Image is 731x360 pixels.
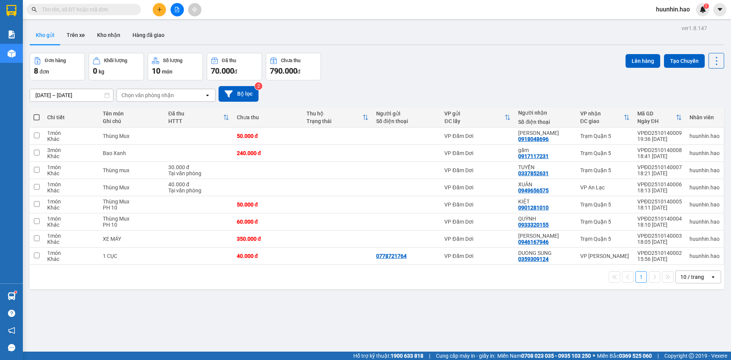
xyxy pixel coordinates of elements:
[237,202,299,208] div: 50.000 đ
[444,133,511,139] div: VP Đầm Dơi
[99,69,104,75] span: kg
[580,236,630,242] div: Trạm Quận 5
[270,66,297,75] span: 790.000
[204,92,211,98] svg: open
[103,167,161,173] div: Thùng mux
[444,184,511,190] div: VP Đầm Dơi
[10,10,48,48] img: logo.jpg
[32,7,37,12] span: search
[237,236,299,242] div: 350.000 đ
[8,30,16,38] img: solution-icon
[47,187,95,194] div: Khác
[91,26,126,44] button: Kho nhận
[580,167,630,173] div: Trạm Quận 5
[47,216,95,222] div: 1 món
[497,352,591,360] span: Miền Nam
[207,53,262,80] button: Đã thu70.000đ
[47,136,95,142] div: Khác
[518,130,572,136] div: KIM VÓN
[8,344,15,351] span: message
[704,3,709,9] sup: 1
[518,256,549,262] div: 0359309124
[637,147,682,153] div: VPĐD2510140008
[47,130,95,136] div: 1 món
[650,5,696,14] span: huunhin.hao
[103,205,161,211] div: PH 10
[71,28,318,38] li: Hotline: 02839552959
[690,202,720,208] div: huunhin.hao
[40,69,49,75] span: đơn
[580,253,630,259] div: VP [PERSON_NAME]
[47,256,95,262] div: Khác
[168,118,223,124] div: HTTT
[444,253,511,259] div: VP Đầm Dơi
[580,184,630,190] div: VP An Lạc
[580,133,630,139] div: Trạm Quận 5
[234,69,237,75] span: đ
[174,7,180,12] span: file-add
[518,147,572,153] div: gấm
[597,352,652,360] span: Miền Bắc
[121,91,174,99] div: Chọn văn phòng nhận
[47,181,95,187] div: 1 món
[376,110,437,117] div: Người gửi
[8,327,15,334] span: notification
[297,69,300,75] span: đ
[689,353,694,358] span: copyright
[168,110,223,117] div: Đã thu
[664,54,705,68] button: Tạo Chuyến
[593,354,595,357] span: ⚪️
[635,271,647,283] button: 1
[717,6,723,13] span: caret-down
[690,253,720,259] div: huunhin.hao
[47,233,95,239] div: 1 món
[637,216,682,222] div: VPĐD2510140004
[710,274,716,280] svg: open
[690,114,720,120] div: Nhân viên
[444,202,511,208] div: VP Đầm Dơi
[34,66,38,75] span: 8
[168,187,229,194] div: Tại văn phòng
[637,118,676,124] div: Ngày ĐH
[637,187,682,194] div: 18:13 [DATE]
[429,352,430,360] span: |
[637,198,682,205] div: VPĐD2510140005
[518,153,549,159] div: 0917117231
[391,353,423,359] strong: 1900 633 818
[518,170,549,176] div: 0337852631
[626,54,660,68] button: Lên hàng
[658,352,659,360] span: |
[47,147,95,153] div: 3 món
[303,107,372,128] th: Toggle SortBy
[690,184,720,190] div: huunhin.hao
[444,236,511,242] div: VP Đầm Dơi
[14,291,17,293] sup: 1
[518,164,572,170] div: TUYỀN
[103,133,161,139] div: Thùng Mux
[682,24,707,32] div: ver 1.8.147
[237,133,299,139] div: 50.000 đ
[521,353,591,359] strong: 0708 023 035 - 0935 103 250
[376,253,407,259] div: 0778721764
[637,136,682,142] div: 19:36 [DATE]
[580,202,630,208] div: Trạm Quận 5
[219,86,259,102] button: Bộ lọc
[705,3,707,9] span: 1
[518,136,549,142] div: 0918048696
[237,253,299,259] div: 40.000 đ
[637,233,682,239] div: VPĐD2510140003
[306,118,362,124] div: Trạng thái
[237,114,299,120] div: Chưa thu
[444,219,511,225] div: VP Đầm Dơi
[637,250,682,256] div: VPĐD2510140002
[8,292,16,300] img: warehouse-icon
[637,153,682,159] div: 18:41 [DATE]
[89,53,144,80] button: Khối lượng0kg
[103,222,161,228] div: PH 10
[103,118,161,124] div: Ghi chú
[576,107,634,128] th: Toggle SortBy
[192,7,197,12] span: aim
[188,3,201,16] button: aim
[281,58,300,63] div: Chưa thu
[637,164,682,170] div: VPĐD2510140007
